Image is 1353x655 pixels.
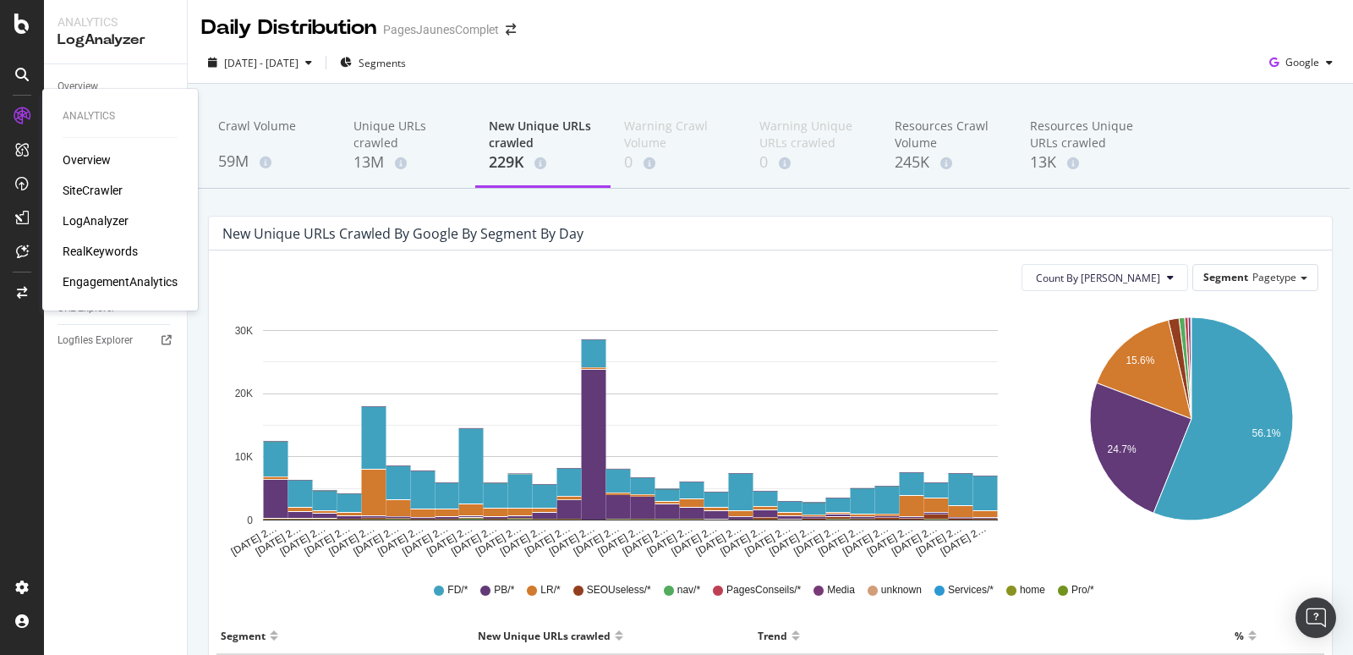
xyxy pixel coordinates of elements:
div: New Unique URLs crawled by google by Segment by Day [222,225,583,242]
div: Logfiles Explorer [58,332,133,350]
div: Warning Unique URLs crawled [759,118,868,151]
span: Pagetype [1252,270,1296,284]
div: New Unique URLs crawled [478,622,611,649]
span: home [1020,583,1045,597]
text: 30K [235,325,253,337]
text: 15.6% [1126,355,1154,366]
span: SEOUseless/* [587,583,651,597]
a: RealKeywords [63,243,138,260]
svg: A chart. [1064,305,1319,559]
div: 0 [624,151,732,173]
div: Open Intercom Messenger [1295,597,1336,638]
text: 0 [247,515,253,526]
button: [DATE] - [DATE] [201,49,319,76]
span: Segments [359,56,406,70]
div: Resources Unique URLs crawled [1030,118,1138,151]
div: Daily Distribution [201,14,376,42]
div: Trend [758,622,787,649]
span: Media [827,583,855,597]
a: Logfiles Explorer [58,332,175,350]
div: % [1235,622,1244,649]
span: nav/* [677,583,700,597]
div: LogAnalyzer [58,30,173,50]
div: 59M [218,151,326,173]
text: 24.7% [1107,444,1136,456]
div: arrow-right-arrow-left [506,24,516,36]
button: Google [1263,49,1339,76]
span: [DATE] - [DATE] [224,56,299,70]
a: Overview [63,151,111,168]
div: Analytics [63,109,178,124]
span: PagesConseils/* [726,583,801,597]
div: PagesJaunesComplet [383,21,499,38]
div: Warning Crawl Volume [624,118,732,151]
a: Overview [58,78,175,96]
button: Segments [333,49,413,76]
div: 229K [489,151,597,173]
a: EngagementAnalytics [63,273,178,290]
span: Count By Day [1036,271,1160,285]
svg: A chart. [222,305,1038,559]
span: unknown [881,583,922,597]
div: New Unique URLs crawled [489,118,597,151]
div: Crawl Volume [218,118,326,150]
span: Google [1285,55,1319,69]
div: Segment [221,622,266,649]
div: 0 [759,151,868,173]
span: Segment [1203,270,1248,284]
div: 13K [1030,151,1138,173]
div: 13M [353,151,462,173]
button: Count By [PERSON_NAME] [1022,264,1188,291]
div: Unique URLs crawled [353,118,462,151]
text: 10K [235,451,253,463]
span: Services/* [948,583,994,597]
span: Pro/* [1071,583,1094,597]
div: Resources Crawl Volume [895,118,1003,151]
div: Analytics [58,14,173,30]
text: 56.1% [1252,428,1280,440]
div: Overview [58,78,98,96]
a: LogAnalyzer [63,212,129,229]
div: 245K [895,151,1003,173]
text: 20K [235,388,253,400]
a: SiteCrawler [63,182,123,199]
